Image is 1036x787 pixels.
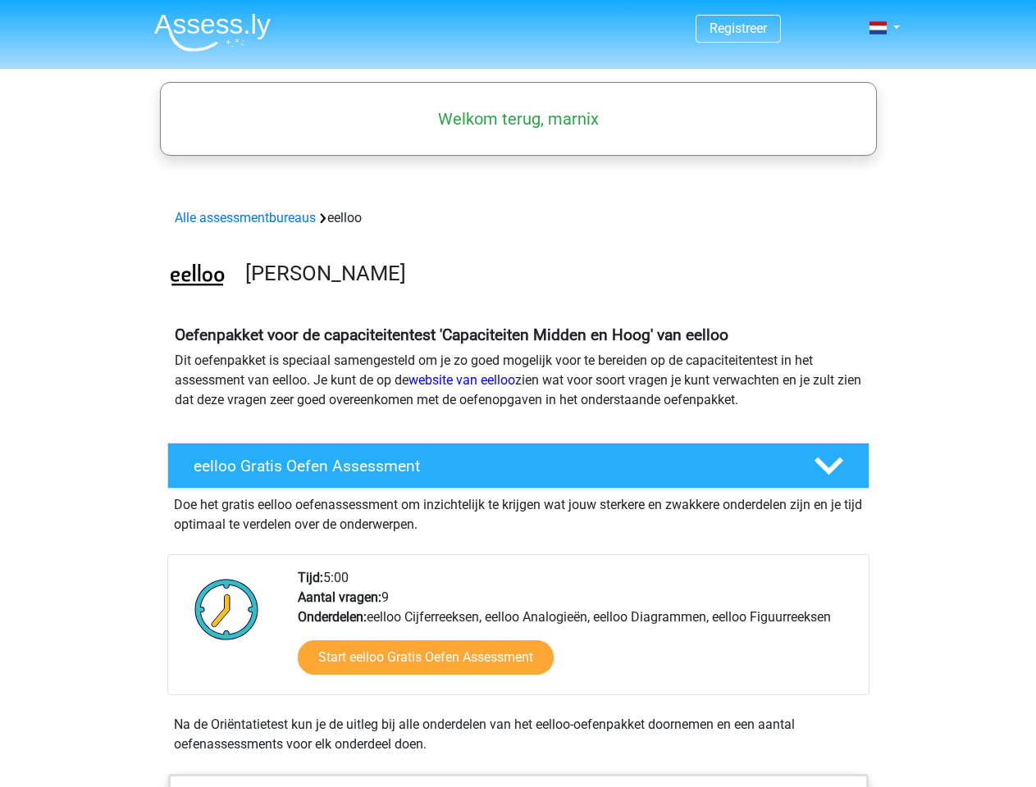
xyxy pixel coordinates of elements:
div: 5:00 9 eelloo Cijferreeksen, eelloo Analogieën, eelloo Diagrammen, eelloo Figuurreeksen [285,568,868,694]
a: website van eelloo [408,372,515,388]
b: Tijd: [298,570,323,585]
img: Klok [185,568,268,650]
b: Onderdelen: [298,609,367,625]
p: Dit oefenpakket is speciaal samengesteld om je zo goed mogelijk voor te bereiden op de capaciteit... [175,351,862,410]
img: Assessly [154,13,271,52]
h3: [PERSON_NAME] [245,261,856,286]
h4: eelloo Gratis Oefen Assessment [194,457,787,475]
a: Alle assessmentbureaus [175,210,316,225]
h5: Welkom terug, marnix [168,109,869,129]
div: eelloo [168,208,869,228]
b: Oefenpakket voor de capaciteitentest 'Capaciteiten Midden en Hoog' van eelloo [175,325,728,344]
b: Aantal vragen: [298,589,381,605]
div: Doe het gratis eelloo oefenassessment om inzichtelijk te krijgen wat jouw sterkere en zwakkere on... [167,489,869,535]
a: eelloo Gratis Oefen Assessment [161,443,876,489]
div: Na de Oriëntatietest kun je de uitleg bij alle onderdelen van het eelloo-oefenpakket doornemen en... [167,715,869,754]
a: Start eelloo Gratis Oefen Assessment [298,640,554,675]
a: Registreer [710,20,767,36]
img: eelloo.png [168,248,226,306]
